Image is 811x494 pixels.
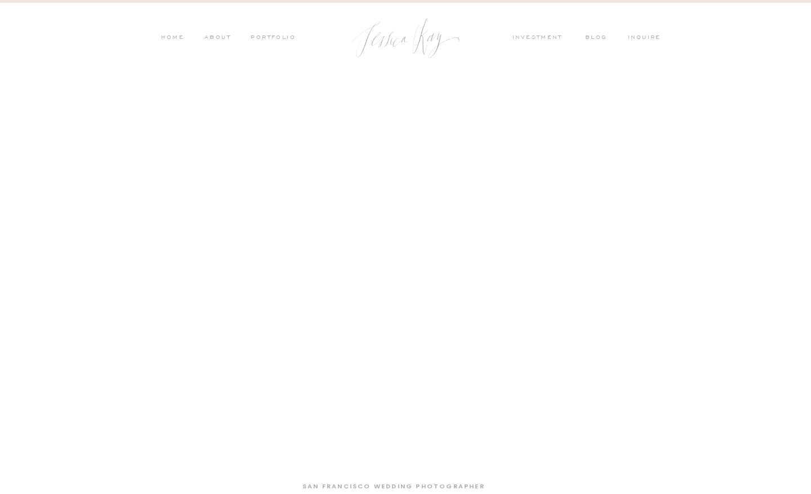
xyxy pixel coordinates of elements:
[585,33,614,43] a: blog
[258,481,529,493] h1: San Francisco wedding photographer
[161,33,184,43] a: HOME
[628,33,666,43] a: inquire
[513,33,568,43] a: investment
[202,33,231,43] a: ABOUT
[249,33,296,43] a: PORTFOLIO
